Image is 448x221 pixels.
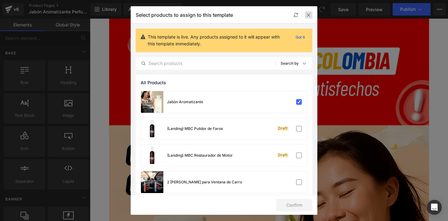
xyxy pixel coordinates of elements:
a: product-img [141,91,163,113]
button: Confirm [276,199,312,211]
a: product-img [141,145,163,166]
div: Draft [277,153,289,158]
div: Jabón Aromatizante [167,99,203,105]
div: Draft [277,126,289,131]
p: This template is live. Any products assigned to it will appear with this template immediately. [148,34,288,47]
div: (Landing) MBC Restaurador de Motor [167,153,233,158]
p: Search by [281,61,299,66]
input: Search products [136,60,275,67]
p: Select products to assign to this template [136,12,233,18]
a: product-img [141,171,163,193]
span: All Products [141,80,166,85]
a: product-img [141,118,163,140]
p: Got it [293,34,307,41]
div: 2 [PERSON_NAME] para Ventana de Carro [167,179,242,185]
div: Open Intercom Messenger [427,200,442,215]
div: (Landing) MBC Pulidor de Faros [167,126,223,131]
